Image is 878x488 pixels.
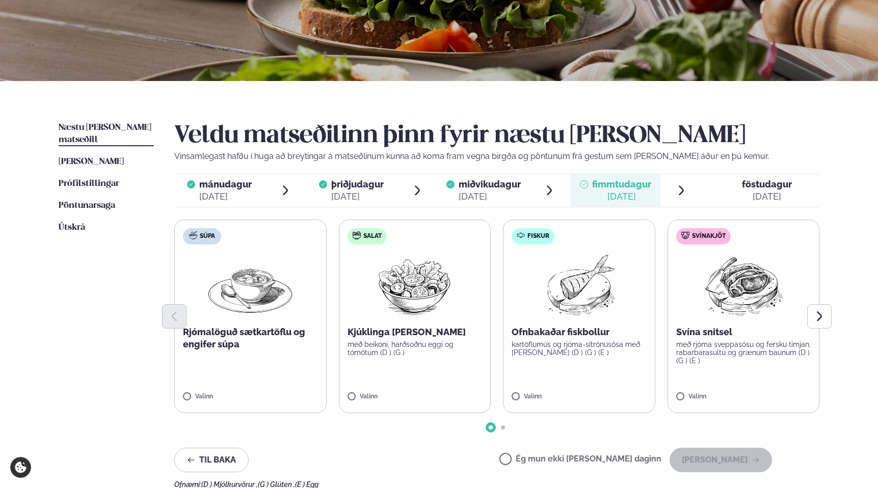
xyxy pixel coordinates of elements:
[59,200,115,212] a: Pöntunarsaga
[698,253,788,318] img: Pork-Meat.png
[200,232,215,240] span: Súpa
[199,191,252,203] div: [DATE]
[527,232,549,240] span: Fiskur
[331,179,384,189] span: þriðjudagur
[174,122,819,150] h2: Veldu matseðilinn þinn fyrir næstu [PERSON_NAME]
[59,156,124,168] a: [PERSON_NAME]
[59,201,115,210] span: Pöntunarsaga
[348,340,483,357] p: með beikoni, harðsoðnu eggi og tómötum (D ) (G )
[10,457,31,478] a: Cookie settings
[517,231,525,239] img: fish.svg
[189,231,197,239] img: soup.svg
[59,157,124,166] span: [PERSON_NAME]
[369,253,460,318] img: Salad.png
[676,340,811,365] p: með rjóma sveppasósu og fersku timjan, rabarbarasultu og grænum baunum (D ) (G ) (E )
[670,448,772,472] button: [PERSON_NAME]
[592,191,651,203] div: [DATE]
[501,425,505,429] span: Go to slide 2
[353,231,361,239] img: salad.svg
[489,425,493,429] span: Go to slide 1
[742,179,792,189] span: föstudagur
[162,304,187,329] button: Previous slide
[174,150,819,162] p: Vinsamlegast hafðu í huga að breytingar á matseðlinum kunna að koma fram vegna birgða og pöntunum...
[59,179,119,188] span: Prófílstillingar
[199,179,252,189] span: mánudagur
[59,178,119,190] a: Prófílstillingar
[59,122,154,146] a: Næstu [PERSON_NAME] matseðill
[534,253,624,318] img: Fish.png
[363,232,382,240] span: Salat
[692,232,726,240] span: Svínakjöt
[512,326,647,338] p: Ofnbakaðar fiskbollur
[681,231,689,239] img: pork.svg
[676,326,811,338] p: Svína snitsel
[459,179,521,189] span: miðvikudagur
[807,304,832,329] button: Next slide
[183,326,318,350] p: Rjómalöguð sætkartöflu og engifer súpa
[592,179,651,189] span: fimmtudagur
[174,448,249,472] button: Til baka
[59,123,151,144] span: Næstu [PERSON_NAME] matseðill
[742,191,792,203] div: [DATE]
[59,222,85,234] a: Útskrá
[348,326,483,338] p: Kjúklinga [PERSON_NAME]
[512,340,647,357] p: kartöflumús og rjóma-sítrónusósa með [PERSON_NAME] (D ) (G ) (E )
[205,253,295,318] img: Soup.png
[331,191,384,203] div: [DATE]
[459,191,521,203] div: [DATE]
[59,223,85,232] span: Útskrá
